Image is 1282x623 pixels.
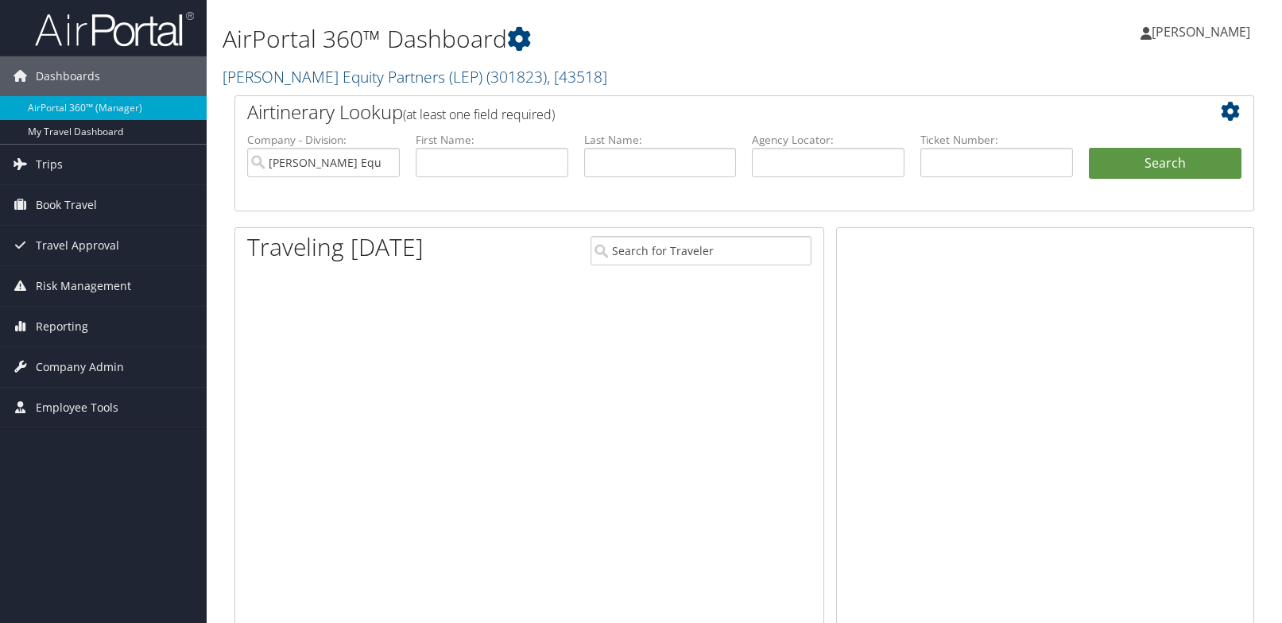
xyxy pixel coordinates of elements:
span: Book Travel [36,185,97,225]
label: Company - Division: [247,132,400,148]
span: Dashboards [36,56,100,96]
label: Agency Locator: [752,132,904,148]
label: Ticket Number: [920,132,1073,148]
span: , [ 43518 ] [547,66,607,87]
span: Risk Management [36,266,131,306]
label: Last Name: [584,132,737,148]
input: Search for Traveler [591,236,811,265]
a: [PERSON_NAME] Equity Partners (LEP) [223,66,607,87]
span: Travel Approval [36,226,119,265]
h2: Airtinerary Lookup [247,99,1156,126]
h1: AirPortal 360™ Dashboard [223,22,918,56]
span: [PERSON_NAME] [1152,23,1250,41]
span: Employee Tools [36,388,118,428]
span: Reporting [36,307,88,346]
button: Search [1089,148,1241,180]
span: (at least one field required) [403,106,555,123]
a: [PERSON_NAME] [1141,8,1266,56]
label: First Name: [416,132,568,148]
img: airportal-logo.png [35,10,194,48]
span: Trips [36,145,63,184]
h1: Traveling [DATE] [247,230,424,264]
span: Company Admin [36,347,124,387]
span: ( 301823 ) [486,66,547,87]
